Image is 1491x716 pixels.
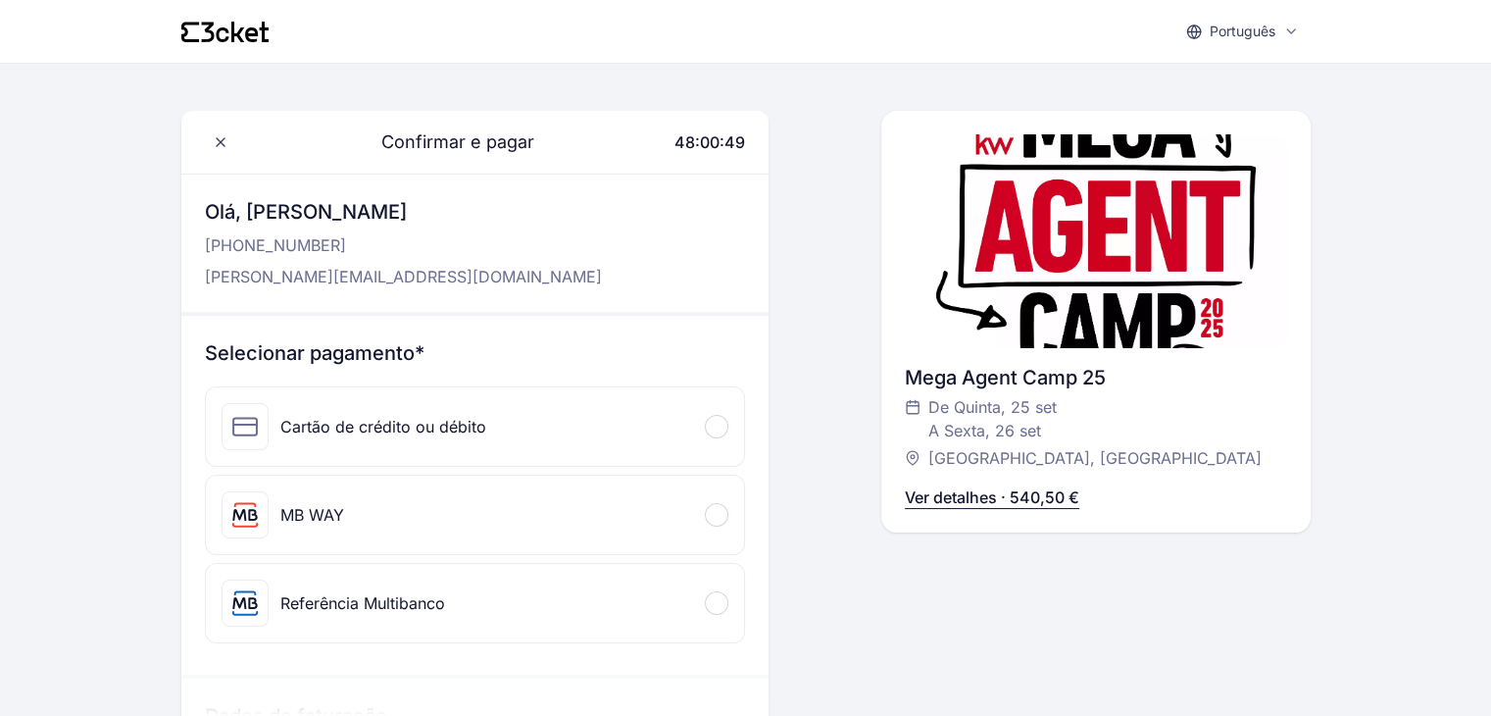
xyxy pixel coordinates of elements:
[928,395,1057,442] span: De Quinta, 25 set A Sexta, 26 set
[280,415,486,438] div: Cartão de crédito ou débito
[1210,22,1275,41] p: Português
[280,591,445,615] div: Referência Multibanco
[674,132,745,152] span: 48:00:49
[358,128,534,156] span: Confirmar e pagar
[928,446,1262,470] span: [GEOGRAPHIC_DATA], [GEOGRAPHIC_DATA]
[905,364,1287,391] div: Mega Agent Camp 25
[205,265,602,288] p: [PERSON_NAME][EMAIL_ADDRESS][DOMAIN_NAME]
[905,486,1079,509] p: Ver detalhes · 540,50 €
[205,198,602,226] h3: Olá, [PERSON_NAME]
[205,339,745,367] h3: Selecionar pagamento*
[205,233,602,257] p: [PHONE_NUMBER]
[280,503,344,527] div: MB WAY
